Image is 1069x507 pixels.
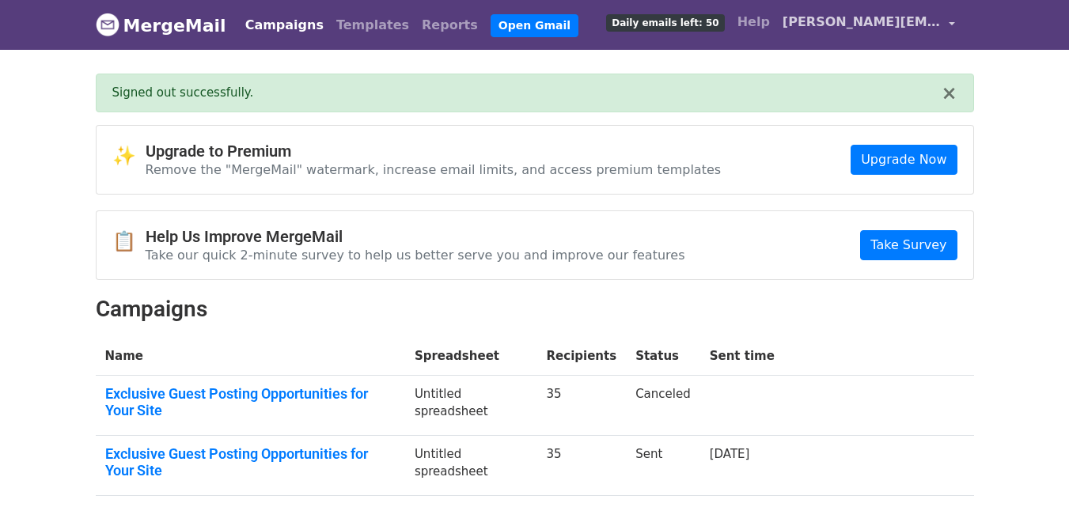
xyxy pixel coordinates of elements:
[415,9,484,41] a: Reports
[239,9,330,41] a: Campaigns
[783,13,941,32] span: [PERSON_NAME][EMAIL_ADDRESS][DOMAIN_NAME]
[600,6,730,38] a: Daily emails left: 50
[96,13,119,36] img: MergeMail logo
[405,375,537,435] td: Untitled spreadsheet
[626,435,700,495] td: Sent
[700,338,784,375] th: Sent time
[112,145,146,168] span: ✨
[105,385,396,419] a: Exclusive Guest Posting Opportunities for Your Site
[626,375,700,435] td: Canceled
[96,9,226,42] a: MergeMail
[112,84,942,102] div: Signed out successfully.
[776,6,961,44] a: [PERSON_NAME][EMAIL_ADDRESS][DOMAIN_NAME]
[860,230,957,260] a: Take Survey
[941,84,957,103] button: ×
[405,435,537,495] td: Untitled spreadsheet
[606,14,724,32] span: Daily emails left: 50
[112,230,146,253] span: 📋
[537,375,627,435] td: 35
[96,296,974,323] h2: Campaigns
[96,338,405,375] th: Name
[146,247,685,263] p: Take our quick 2-minute survey to help us better serve you and improve our features
[146,227,685,246] h4: Help Us Improve MergeMail
[330,9,415,41] a: Templates
[537,435,627,495] td: 35
[710,447,750,461] a: [DATE]
[491,14,578,37] a: Open Gmail
[105,445,396,479] a: Exclusive Guest Posting Opportunities for Your Site
[405,338,537,375] th: Spreadsheet
[851,145,957,175] a: Upgrade Now
[537,338,627,375] th: Recipients
[146,161,722,178] p: Remove the "MergeMail" watermark, increase email limits, and access premium templates
[731,6,776,38] a: Help
[626,338,700,375] th: Status
[146,142,722,161] h4: Upgrade to Premium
